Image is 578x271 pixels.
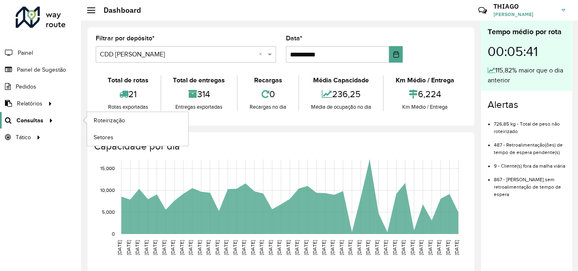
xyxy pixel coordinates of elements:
text: [DATE] [205,240,211,255]
div: 236,25 [301,85,381,103]
a: Contato Rápido [474,2,491,19]
div: 314 [163,85,235,103]
h3: THIAGO [493,2,555,10]
text: [DATE] [409,240,415,255]
text: [DATE] [356,240,361,255]
span: [PERSON_NAME] [493,11,555,18]
div: Tempo médio por rota [488,26,565,37]
text: [DATE] [401,240,406,255]
div: Média de ocupação no dia [301,103,381,111]
li: 9 - Cliente(s) fora da malha viária [494,156,565,170]
text: [DATE] [276,240,282,255]
li: 867 - [PERSON_NAME] sem retroalimentação de tempo de espera [494,170,565,198]
text: [DATE] [383,240,388,255]
div: Total de rotas [98,75,158,85]
div: 0 [240,85,296,103]
button: Choose Date [389,46,403,63]
span: Setores [94,133,113,142]
text: [DATE] [215,240,220,255]
text: [DATE] [321,240,326,255]
text: [DATE] [134,240,140,255]
text: [DATE] [392,240,397,255]
text: [DATE] [250,240,255,255]
text: 0 [112,231,115,236]
span: Painel [18,49,33,57]
div: 00:05:41 [488,37,565,65]
div: Recargas [240,75,296,85]
text: [DATE] [436,240,441,255]
text: [DATE] [241,240,246,255]
text: [DATE] [188,240,193,255]
text: [DATE] [126,240,131,255]
a: Roteirização [87,112,188,128]
label: Filtrar por depósito [96,33,155,43]
text: 10,000 [100,187,115,193]
div: 6,224 [386,85,464,103]
div: Total de entregas [163,75,235,85]
text: [DATE] [427,240,432,255]
text: [DATE] [144,240,149,255]
li: 487 - Retroalimentação(ões) de tempo de espera pendente(s) [494,135,565,156]
li: 726,85 kg - Total de peso não roteirizado [494,114,565,135]
text: [DATE] [268,240,273,255]
text: [DATE] [347,240,353,255]
div: Km Médio / Entrega [386,75,464,85]
text: [DATE] [454,240,459,255]
text: [DATE] [161,240,167,255]
span: Roteirização [94,116,125,125]
div: 115,82% maior que o dia anterior [488,65,565,85]
div: 21 [98,85,158,103]
text: [DATE] [259,240,264,255]
text: [DATE] [338,240,344,255]
div: Média Capacidade [301,75,381,85]
text: [DATE] [179,240,184,255]
span: Tático [16,133,31,142]
text: [DATE] [365,240,370,255]
text: [DATE] [117,240,122,255]
text: [DATE] [445,240,450,255]
div: Rotas exportadas [98,103,158,111]
span: Relatórios [17,99,42,108]
text: [DATE] [330,240,335,255]
h4: Alertas [488,99,565,111]
text: [DATE] [232,240,238,255]
text: 15,000 [100,166,115,171]
text: [DATE] [294,240,300,255]
text: [DATE] [170,240,175,255]
div: Entregas exportadas [163,103,235,111]
text: [DATE] [197,240,202,255]
text: [DATE] [223,240,229,255]
span: Consultas [17,116,43,125]
label: Data [286,33,302,43]
span: Painel de Sugestão [17,65,66,74]
h4: Capacidade por dia [94,140,466,152]
a: Setores [87,129,188,145]
text: [DATE] [285,240,291,255]
text: [DATE] [418,240,424,255]
div: Recargas no dia [240,103,296,111]
text: [DATE] [303,240,308,255]
text: [DATE] [374,240,379,255]
span: Clear all [259,49,266,59]
text: [DATE] [152,240,158,255]
text: [DATE] [312,240,317,255]
text: 5,000 [102,209,115,215]
div: Km Médio / Entrega [386,103,464,111]
span: Pedidos [16,82,36,91]
h2: Dashboard [95,6,141,15]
